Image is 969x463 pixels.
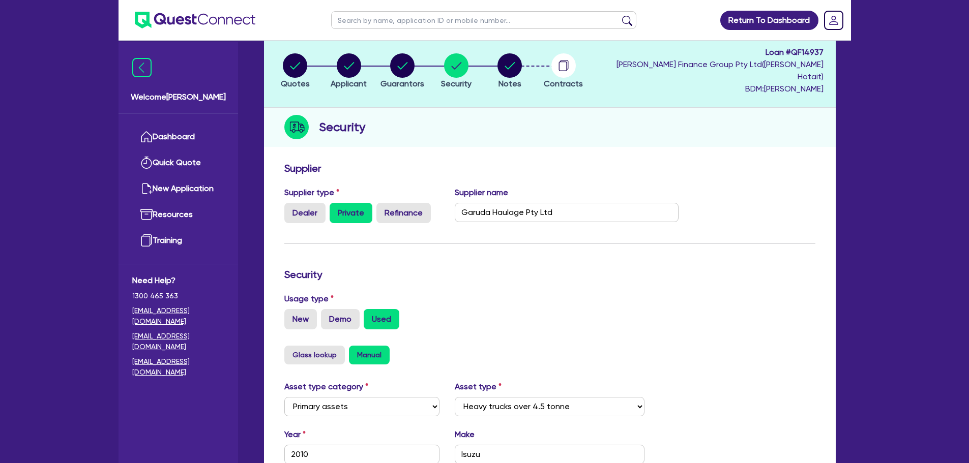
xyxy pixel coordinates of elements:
label: Dealer [284,203,326,223]
a: Return To Dashboard [720,11,818,30]
img: step-icon [284,115,309,139]
img: icon-menu-close [132,58,152,77]
label: Asset type [455,381,502,393]
button: Quotes [280,53,310,90]
a: Dropdown toggle [820,7,847,34]
label: Supplier name [455,187,508,199]
label: Used [364,309,399,329]
button: Manual [349,346,390,364]
a: [EMAIL_ADDRESS][DOMAIN_NAME] [132,356,224,378]
a: Dashboard [132,124,224,150]
label: Demo [321,309,360,329]
input: Search by name, application ID or mobile number... [331,11,636,29]
img: quick-quote [140,157,153,169]
a: Quick Quote [132,150,224,176]
span: Welcome [PERSON_NAME] [131,91,226,103]
span: BDM: [PERSON_NAME] [593,83,824,95]
label: Usage type [284,293,334,305]
span: Loan # QF14937 [593,46,824,58]
label: New [284,309,317,329]
label: Private [330,203,372,223]
span: Security [441,79,472,88]
label: Make [455,428,475,441]
label: Year [284,428,306,441]
button: Security [441,53,472,90]
a: [EMAIL_ADDRESS][DOMAIN_NAME] [132,331,224,352]
span: Notes [498,79,521,88]
span: Guarantors [380,79,424,88]
button: Guarantors [380,53,425,90]
img: training [140,234,153,246]
span: 1300 465 363 [132,291,224,301]
h3: Security [284,268,815,281]
button: Notes [497,53,522,90]
img: new-application [140,182,153,195]
button: Contracts [543,53,583,90]
span: Need Help? [132,274,224,287]
a: Resources [132,202,224,228]
span: Contracts [544,79,583,88]
a: [EMAIL_ADDRESS][DOMAIN_NAME] [132,305,224,327]
a: Training [132,228,224,254]
label: Supplier type [284,187,339,199]
label: Asset type category [284,381,368,393]
img: resources [140,208,153,221]
button: Applicant [330,53,367,90]
h3: Supplier [284,162,815,174]
span: Applicant [331,79,367,88]
h2: Security [319,118,365,136]
a: New Application [132,176,224,202]
label: Refinance [376,203,431,223]
span: [PERSON_NAME] Finance Group Pty Ltd ( [PERSON_NAME] Hotait ) [616,59,824,81]
span: Quotes [281,79,310,88]
button: Glass lookup [284,346,345,364]
img: quest-connect-logo-blue [135,12,255,28]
